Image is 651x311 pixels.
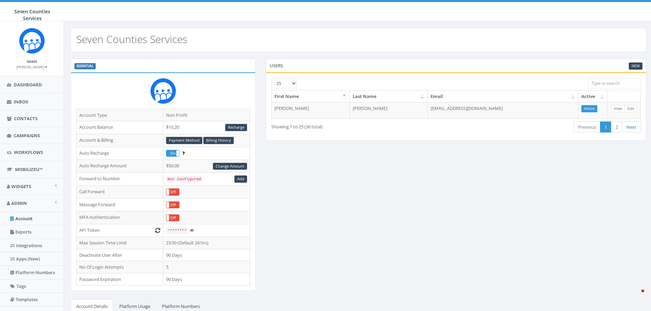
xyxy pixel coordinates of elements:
[14,8,50,22] span: Seven Counties Services
[611,105,625,112] a: View
[629,62,642,70] a: New
[77,211,163,224] td: MFA Authentication
[14,115,38,122] span: Contacts
[350,102,428,118] td: [PERSON_NAME]
[163,160,250,173] td: $50.00
[225,124,247,131] a: Recharge
[77,249,163,261] td: Deactivate User After
[163,261,250,273] td: 5
[77,273,163,285] td: Password Expiration
[15,166,43,172] span: MobilizeU™
[166,202,179,208] label: Off
[163,273,250,285] td: 90 Days
[166,150,179,157] label: On
[150,78,176,104] img: Rally_Corp_Icon.png
[271,121,419,130] div: Showing 1 to 25 (30 total)
[166,137,202,144] a: Payment Method
[579,90,608,102] th: Active: activate to sort column ascending
[163,121,250,134] td: $10.20
[14,99,28,105] span: Inbox
[428,102,579,118] td: [EMAIL_ADDRESS][DOMAIN_NAME]
[77,134,163,147] td: Account & Billing
[11,183,31,189] span: Widgets
[350,90,428,102] th: Last Name: activate to sort column ascending
[14,149,43,155] span: Workflows
[77,121,163,134] td: Account Balance
[272,90,350,102] th: First Name: activate to sort column descending
[77,237,163,249] td: Max Session Time Limit
[77,185,163,198] td: Call Forward
[19,28,45,54] img: Rally_Corp_Icon.png
[74,63,96,69] label: ESSENTIAL
[166,188,179,196] div: OnOff
[77,224,163,237] td: API Token
[600,122,611,133] a: 1
[588,78,641,88] input: Type to search
[14,132,40,139] span: Campaigns
[77,160,163,173] td: Auto Recharge Amount
[272,102,350,118] td: [PERSON_NAME]
[77,109,163,121] td: Account Type
[155,228,160,232] i: Generate New Token
[77,198,163,211] td: Message Forward
[166,214,179,222] div: OnOff
[628,288,644,304] iframe: Intercom live chat
[77,147,163,160] td: Auto Recharge
[622,122,641,133] a: Next
[182,150,185,156] span: Enable to prevent campaign failure.
[77,173,163,186] td: Forward to Number
[203,137,234,144] a: Billing History
[428,90,579,102] th: Email: activate to sort column ascending
[11,200,27,206] span: Admin
[16,65,48,69] small: [PERSON_NAME]
[163,237,250,249] td: 23:59 (Default 24 hrs)
[166,150,179,157] div: OnOff
[166,201,179,209] div: OnOff
[625,105,637,112] a: Edit
[166,189,179,195] label: Off
[163,249,250,261] td: 90 Days
[76,33,187,45] h2: Seven Counties Services
[166,215,179,221] label: Off
[16,63,48,70] a: [PERSON_NAME]
[27,59,37,64] small: Name
[166,176,202,182] code: Not Configured
[77,261,163,273] td: No Of Login Attempts
[163,109,250,121] td: Non Profit
[574,122,600,133] a: Previous
[14,82,42,88] span: Dashboard
[581,105,597,112] a: Active
[611,122,622,133] a: 2
[213,163,247,170] a: Change Amount
[266,59,646,72] div: Users
[234,175,247,183] a: Add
